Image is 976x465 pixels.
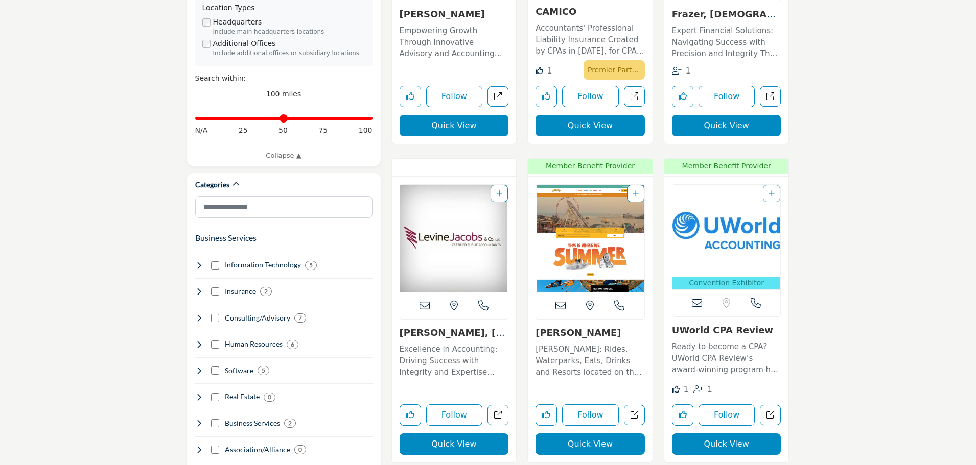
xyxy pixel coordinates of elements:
img: Levine, Jacobs & Company, LLC [400,185,508,292]
div: Include main headquarters locations [213,28,365,37]
p: [PERSON_NAME]: Rides, Waterparks, Eats, Drinks and Resorts located on the boardwalk in [GEOGRAPHI... [536,344,645,378]
a: Add To List [496,189,502,198]
button: Like listing [400,404,421,426]
div: 6 Results For Human Resources [287,340,298,349]
button: Follow [699,404,755,426]
h3: Frazer, Evangelista, Sahni & Company, LLC [672,9,781,20]
a: Open Listing in new tab [672,185,781,289]
a: Frazer, [DEMOGRAPHIC_DATA],... [672,9,776,31]
button: Quick View [672,433,781,455]
a: Accountants' Professional Liability Insurance Created by CPAs in [DATE], for CPAs, CAMICO provide... [536,20,645,57]
i: Like [672,385,680,393]
h3: Withum [400,9,509,20]
input: Select Association/Alliance checkbox [211,446,219,454]
span: Member Benefit Provider [667,161,786,172]
span: 75 [318,125,328,136]
button: Like listing [536,404,557,426]
input: Search Category [195,196,373,218]
div: 2 Results For Insurance [260,287,272,296]
h4: Real Estate: Commercial real estate, office space, property management, home loans [225,391,260,402]
img: UWorld CPA Review [672,185,781,277]
i: Like [536,67,543,75]
b: 2 [288,420,292,427]
h4: Association/Alliance: Membership/trade associations and CPA firm alliances [225,445,290,455]
a: UWorld CPA Review [672,325,773,335]
p: Premier Partner [588,63,641,77]
div: Followers [693,384,712,396]
h4: Insurance: Professional liability, healthcare, life insurance, risk management [225,286,256,297]
label: Additional Offices [213,38,276,49]
h4: Human Resources: Payroll, benefits, HR consulting, talent acquisition, training [225,339,283,349]
div: 5 Results For Software [258,366,269,375]
img: Morey's Piers [536,185,644,292]
h3: Levine, Jacobs & Company, LLC [400,327,509,338]
input: Select Information Technology checkbox [211,261,219,270]
div: 2 Results For Business Services [284,419,296,428]
div: Include additional offices or subsidiary locations [213,49,365,58]
h3: UWorld CPA Review [672,325,781,336]
div: Location Types [202,3,365,13]
p: Empowering Growth Through Innovative Advisory and Accounting Solutions This forward-thinking, tec... [400,25,509,60]
button: Business Services [195,232,257,244]
button: Like listing [672,86,693,107]
a: Open withum in new tab [487,86,508,107]
p: Expert Financial Solutions: Navigating Success with Precision and Integrity The firm is a disting... [672,25,781,60]
span: 25 [239,125,248,136]
a: Open Listing in new tab [400,185,508,292]
b: 0 [268,394,271,401]
b: 7 [298,314,302,322]
a: [PERSON_NAME]: Rides, Waterparks, Eats, Drinks and Resorts located on the boardwalk in [GEOGRAPHI... [536,341,645,378]
a: Open Listing in new tab [536,185,644,292]
div: 7 Results For Consulting/Advisory [294,313,306,323]
span: 1 [707,385,712,394]
a: [PERSON_NAME] [400,9,485,19]
h3: Morey's Piers [536,327,645,338]
button: Quick View [400,433,509,455]
button: Follow [426,404,483,426]
button: Follow [699,86,755,107]
div: Followers [672,65,691,77]
b: 0 [298,446,302,453]
div: Search within: [195,73,373,84]
a: Open uworld in new tab [760,405,781,426]
b: 2 [264,288,268,295]
span: 50 [278,125,288,136]
span: 1 [684,385,689,394]
button: Like listing [400,86,421,107]
b: 6 [291,341,294,348]
a: Excellence in Accounting: Driving Success with Integrity and Expertise Since [DATE] For over seve... [400,341,509,378]
h4: Software: Accounting sotware, tax software, workflow, etc. [225,365,253,376]
h4: Consulting/Advisory: Business consulting, mergers & acquisitions, growth strategies [225,313,290,323]
h3: CAMICO [536,6,645,17]
button: Follow [562,404,619,426]
span: 100 miles [266,90,301,98]
a: Open moreys-piers in new tab [624,405,645,426]
input: Select Consulting/Advisory checkbox [211,314,219,322]
span: 1 [686,66,691,76]
p: Accountants' Professional Liability Insurance Created by CPAs in [DATE], for CPAs, CAMICO provide... [536,22,645,57]
h4: Business Services: Office supplies, software, tech support, communications, travel [225,418,280,428]
a: Ready to become a CPA? UWorld CPA Review’s award-winning program has revolutionized CPA Exam prep... [672,338,781,376]
a: [PERSON_NAME] [536,327,621,338]
div: 5 Results For Information Technology [305,261,317,270]
a: Collapse ▲ [195,151,373,161]
h4: Information Technology: Software, cloud services, data management, analytics, automation [225,260,301,270]
label: Headquarters [213,17,262,28]
input: Select Insurance checkbox [211,287,219,296]
p: Ready to become a CPA? UWorld CPA Review’s award-winning program has revolutionized CPA Exam prep... [672,341,781,376]
input: Select Software checkbox [211,366,219,375]
a: Expert Financial Solutions: Navigating Success with Precision and Integrity The firm is a disting... [672,22,781,60]
p: Excellence in Accounting: Driving Success with Integrity and Expertise Since [DATE] For over seve... [400,344,509,378]
a: [PERSON_NAME], [PERSON_NAME] & Com... [400,327,505,360]
button: Follow [562,86,619,107]
input: Select Business Services checkbox [211,419,219,427]
p: Convention Exhibitor [675,278,779,288]
button: Quick View [672,115,781,136]
span: 1 [547,66,552,76]
input: Select Real Estate checkbox [211,393,219,401]
div: 0 Results For Real Estate [264,393,275,402]
a: CAMICO [536,6,576,17]
button: Follow [426,86,483,107]
b: 5 [309,262,313,269]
